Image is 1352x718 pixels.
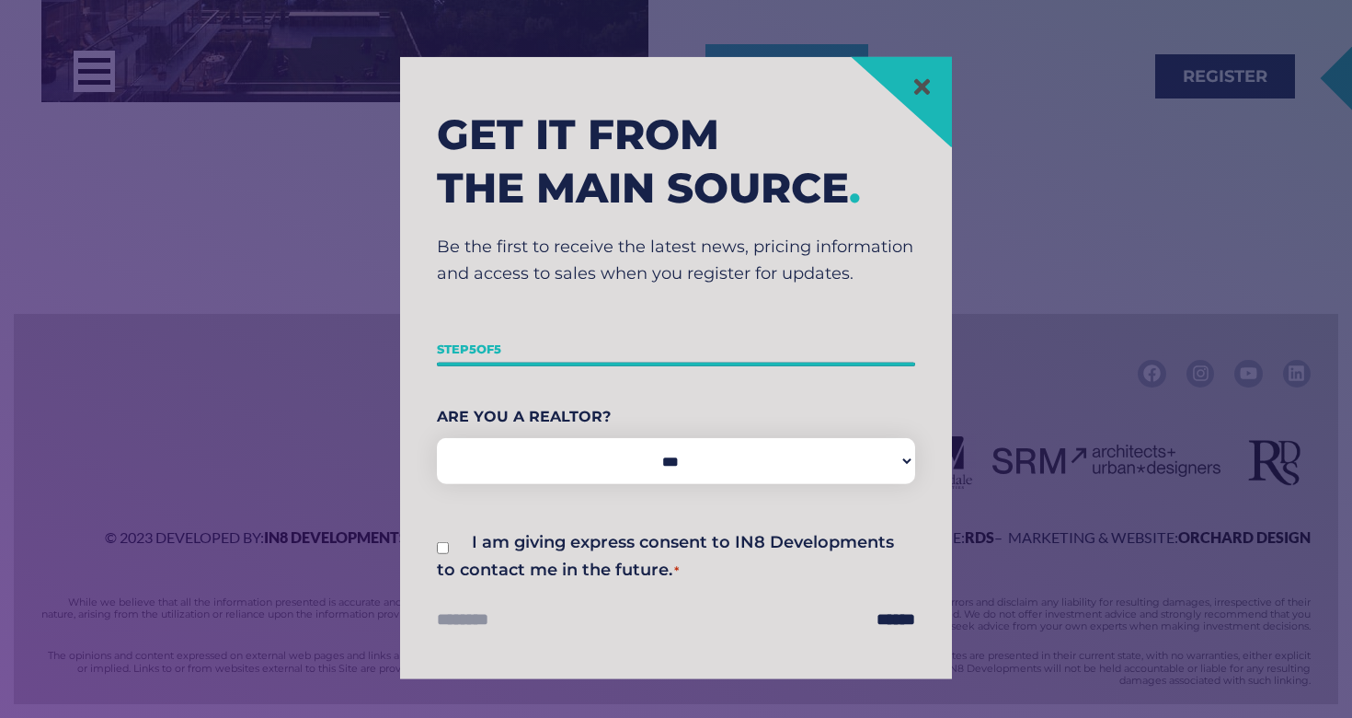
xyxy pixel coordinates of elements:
label: I am giving express consent to IN8 Developments to contact me in the future. [437,532,894,580]
p: Be the first to receive the latest news, pricing information and access to sales when you registe... [437,233,915,287]
h2: Get it from the main source [437,107,915,214]
p: Step of [437,335,915,363]
label: Are You A Realtor? [437,403,915,431]
span: . [849,162,861,213]
span: 5 [469,341,476,355]
span: 5 [494,341,501,355]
